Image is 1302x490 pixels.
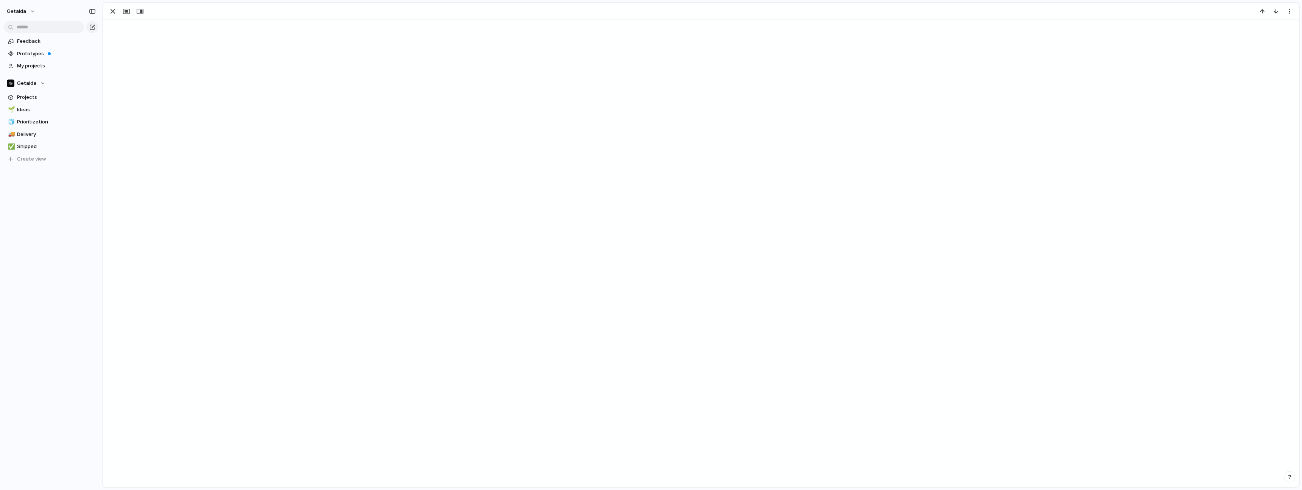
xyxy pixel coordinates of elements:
[17,118,96,126] span: Prioritization
[17,62,96,70] span: My projects
[8,118,13,126] div: 🧊
[4,92,98,103] a: Projects
[4,48,98,59] a: Prototypes
[7,118,14,126] button: 🧊
[17,143,96,150] span: Shipped
[4,104,98,115] a: 🌱Ideas
[17,37,96,45] span: Feedback
[4,129,98,140] a: 🚚Delivery
[4,153,98,165] button: Create view
[8,105,13,114] div: 🌱
[7,8,26,15] span: getaida
[3,5,39,17] button: getaida
[17,94,96,101] span: Projects
[7,131,14,138] button: 🚚
[17,50,96,58] span: Prototypes
[4,60,98,72] a: My projects
[8,142,13,151] div: ✅
[7,143,14,150] button: ✅
[17,155,46,163] span: Create view
[4,78,98,89] button: Getaida
[7,106,14,114] button: 🌱
[4,141,98,152] a: ✅Shipped
[8,130,13,139] div: 🚚
[17,131,96,138] span: Delivery
[17,80,36,87] span: Getaida
[4,36,98,47] a: Feedback
[17,106,96,114] span: Ideas
[4,116,98,128] a: 🧊Prioritization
